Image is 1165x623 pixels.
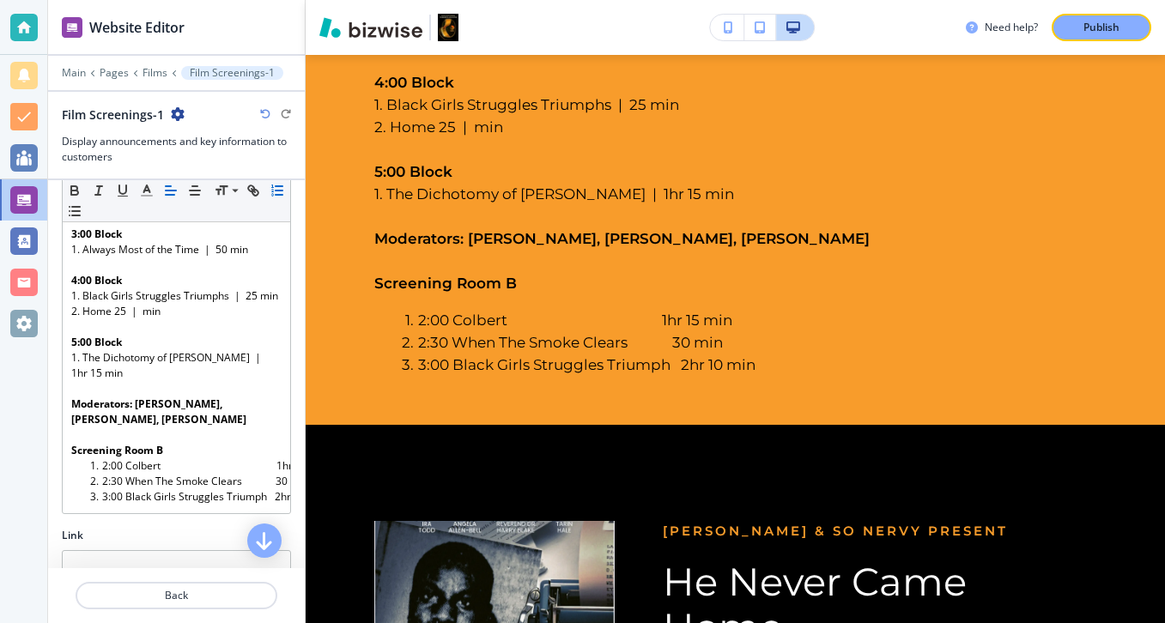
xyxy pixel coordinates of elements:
[71,350,282,381] p: 1. The Dichotomy of [PERSON_NAME] | 1hr 15 min
[87,489,282,505] li: 3:00 Black Girls Struggles Triumph 2hr 10 min
[190,67,275,79] p: Film Screenings-1
[71,288,282,304] p: 1. Black Girls Struggles Triumphs | 25 min
[319,17,422,38] img: Bizwise Logo
[76,582,277,609] button: Back
[985,20,1038,35] h3: Need help?
[71,304,282,319] p: 2. Home 25 | min
[397,309,1097,331] li: 2:00 Colbert 1hr 15 min
[62,528,83,543] h2: Link
[663,521,1096,541] p: [PERSON_NAME] & So Nervy Present
[71,242,282,257] p: 1. Always Most of the Time | 50 min
[89,17,185,38] h2: Website Editor
[374,116,1096,138] p: 2. Home 25 | min
[71,396,246,426] strong: Moderators: [PERSON_NAME], [PERSON_NAME], [PERSON_NAME]
[87,474,282,489] li: 2:30 When The Smoke Clears 30 min
[100,67,129,79] button: Pages
[374,74,454,91] strong: 4:00 Block
[374,183,1096,205] p: 1. The Dichotomy of [PERSON_NAME] | 1hr 15 min
[62,17,82,38] img: editor icon
[374,163,452,180] strong: 5:00 Block
[397,354,1097,376] li: 3:00 Black Girls Struggles Triumph 2hr 10 min
[374,230,870,247] strong: Moderators: [PERSON_NAME], [PERSON_NAME], [PERSON_NAME]
[87,458,282,474] li: 2:00 Colbert 1hr 15 min
[71,443,163,457] strong: Screening Room B
[62,67,86,79] button: Main
[438,14,458,41] img: Your Logo
[143,67,167,79] button: Films
[397,331,1097,354] li: 2:30 When The Smoke Clears 30 min
[1083,20,1119,35] p: Publish
[62,106,164,124] h2: Film Screenings-1
[62,134,291,165] h3: Display announcements and key information to customers
[1052,14,1151,41] button: Publish
[71,335,122,349] strong: 5:00 Block
[181,66,283,80] button: Film Screenings-1
[71,273,122,287] strong: 4:00 Block
[71,227,122,241] strong: 3:00 Block
[77,588,276,603] p: Back
[374,94,1096,116] p: 1. Black Girls Struggles Triumphs | 25 min
[374,275,517,292] strong: Screening Room B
